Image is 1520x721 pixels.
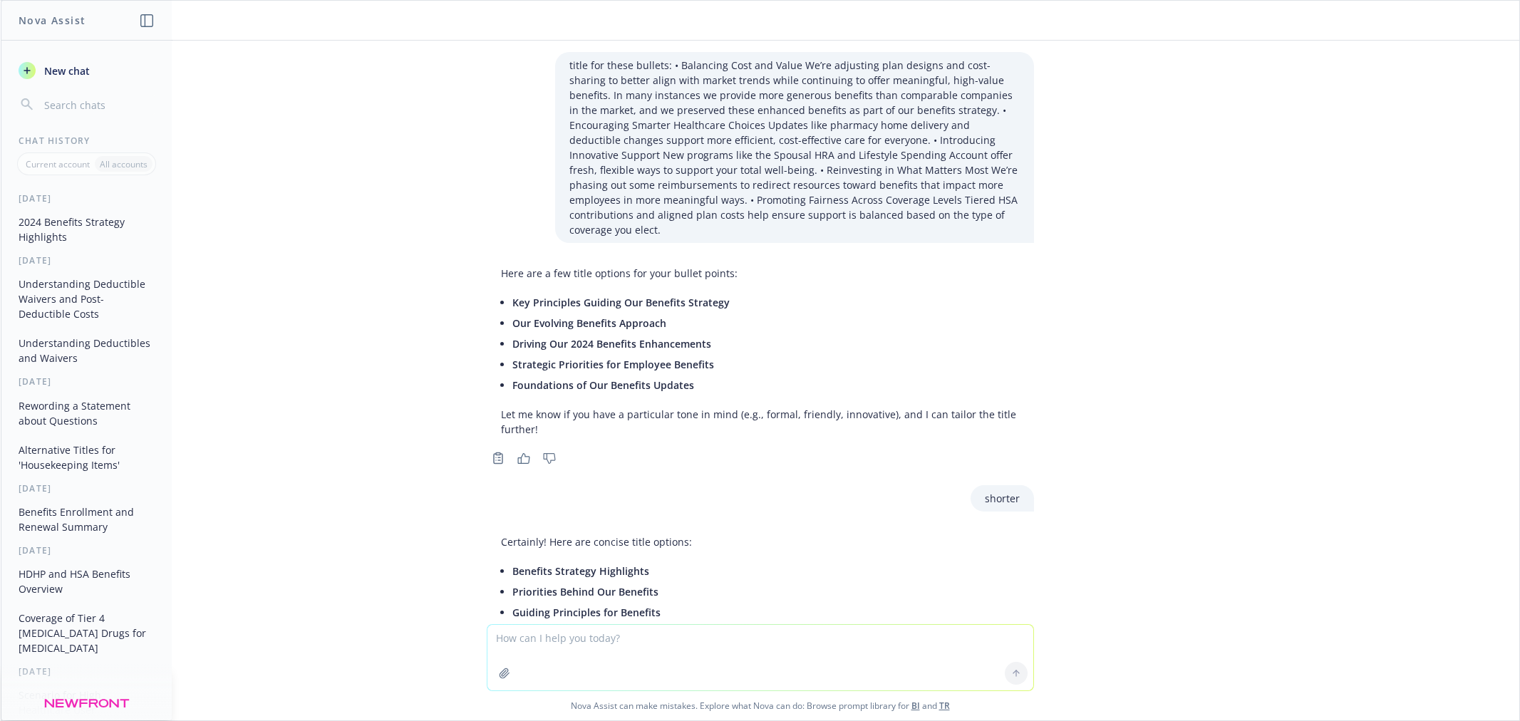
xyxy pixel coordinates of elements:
span: Driving Our 2024 Benefits Enhancements [512,337,711,351]
button: Understanding Deductible Waivers and Post-Deductible Costs [13,272,160,326]
button: Alternative Titles for 'Housekeeping Items' [13,438,160,477]
h1: Nova Assist [19,13,86,28]
div: [DATE] [1,665,172,678]
span: Our Evolving Benefits Approach [512,316,666,330]
a: BI [911,700,920,712]
button: Thumbs down [538,448,561,468]
span: Strategic Priorities for Employee Benefits [512,358,714,371]
p: Here are a few title options for your bullet points: [501,266,1020,281]
a: TR [939,700,950,712]
div: [DATE] [1,254,172,266]
p: title for these bullets: • Balancing Cost and Value We’re adjusting plan designs and cost-sharing... [569,58,1020,237]
button: Coverage of Tier 4 [MEDICAL_DATA] Drugs for [MEDICAL_DATA] [13,606,160,660]
button: Understanding Deductibles and Waivers [13,331,160,370]
div: [DATE] [1,544,172,556]
span: Benefits Strategy Highlights [512,564,649,578]
div: [DATE] [1,375,172,388]
p: All accounts [100,158,148,170]
button: New chat [13,58,160,83]
svg: Copy to clipboard [492,452,505,465]
button: HDHP and HSA Benefits Overview [13,562,160,601]
p: shorter [985,491,1020,506]
p: Certainly! Here are concise title options: [501,534,770,549]
div: [DATE] [1,482,172,494]
div: [DATE] [1,192,172,204]
span: Foundations of Our Benefits Updates [512,378,694,392]
span: Nova Assist can make mistakes. Explore what Nova can do: Browse prompt library for and [6,691,1514,720]
div: Chat History [1,135,172,147]
button: 2024 Benefits Strategy Highlights [13,210,160,249]
button: Benefits Enrollment and Renewal Summary [13,500,160,539]
span: Guiding Principles for Benefits [512,606,661,619]
span: Key Principles Guiding Our Benefits Strategy [512,296,730,309]
p: Current account [26,158,90,170]
p: Let me know if you have a particular tone in mind (e.g., formal, friendly, innovative), and I can... [501,407,1020,437]
input: Search chats [41,95,155,115]
span: Priorities Behind Our Benefits [512,585,658,598]
button: Rewording a Statement about Questions [13,394,160,432]
span: New chat [41,63,90,78]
